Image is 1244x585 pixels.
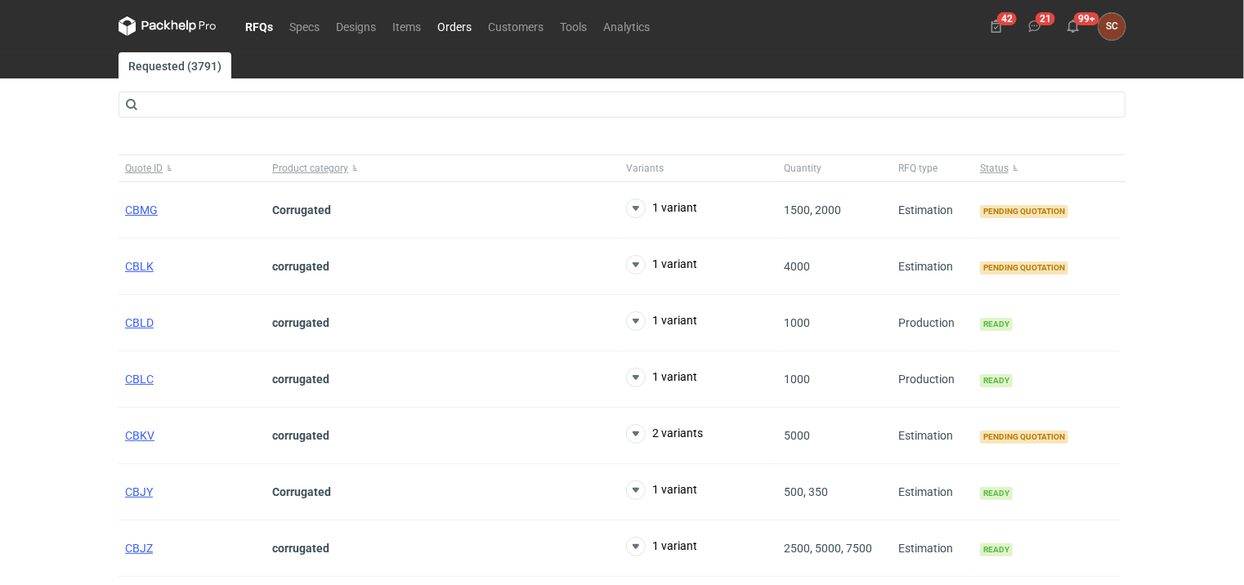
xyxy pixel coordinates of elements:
button: 21 [1022,13,1048,39]
a: CBKV [125,429,154,442]
span: 1000 [784,373,810,386]
button: 2 variants [626,424,703,444]
span: Status [980,162,1009,175]
span: Product category [272,162,348,175]
span: Quantity [784,162,821,175]
span: Pending quotation [980,431,1068,444]
button: 1 variant [626,255,697,275]
a: Analytics [595,16,658,36]
span: Ready [980,487,1013,500]
div: Estimation [892,182,973,239]
span: Pending quotation [980,205,1068,218]
a: CBLK [125,260,154,273]
div: Sylwia Cichórz [1099,13,1125,40]
a: CBJZ [125,542,153,555]
a: Items [384,16,429,36]
span: Ready [980,543,1013,556]
a: RFQs [237,16,281,36]
strong: corrugated [272,316,329,329]
button: SC [1099,13,1125,40]
a: CBJY [125,485,153,498]
a: CBMG [125,203,158,217]
div: Estimation [892,239,973,295]
div: Production [892,351,973,408]
button: 99+ [1060,13,1086,39]
div: Estimation [892,464,973,520]
a: Customers [480,16,552,36]
span: 1500, 2000 [784,203,841,217]
button: 1 variant [626,199,697,218]
span: 5000 [784,429,810,442]
span: RFQ type [898,162,937,175]
strong: corrugated [272,260,329,273]
strong: Corrugated [272,203,331,217]
a: Tools [552,16,595,36]
button: 42 [983,13,1009,39]
button: 1 variant [626,480,697,500]
button: Status [973,155,1121,181]
a: Requested (3791) [119,52,231,78]
strong: corrugated [272,373,329,386]
span: Pending quotation [980,261,1068,275]
button: 1 variant [626,537,697,556]
span: 2500, 5000, 7500 [784,542,872,555]
button: 1 variant [626,368,697,387]
a: Designs [328,16,384,36]
span: 4000 [784,260,810,273]
span: Ready [980,318,1013,331]
span: Ready [980,374,1013,387]
div: Estimation [892,520,973,577]
span: 1000 [784,316,810,329]
div: Estimation [892,408,973,464]
a: Specs [281,16,328,36]
span: Variants [626,162,664,175]
a: Orders [429,16,480,36]
strong: corrugated [272,429,329,442]
div: Production [892,295,973,351]
button: Quote ID [119,155,266,181]
svg: Packhelp Pro [119,16,217,36]
strong: corrugated [272,542,329,555]
span: 500, 350 [784,485,828,498]
button: Product category [266,155,620,181]
strong: Corrugated [272,485,331,498]
span: Quote ID [125,162,163,175]
a: CBLC [125,373,154,386]
a: CBLD [125,316,154,329]
button: 1 variant [626,311,697,331]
